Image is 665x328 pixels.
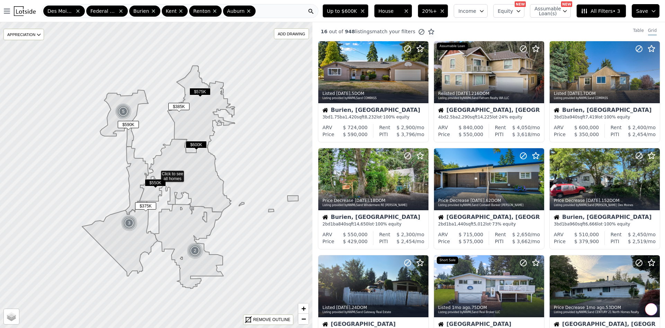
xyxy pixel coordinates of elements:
span: $ 2,519 [628,239,646,244]
span: $ 4,050 [512,125,531,130]
div: Listing provided by NWMLS and COMPASS [322,96,425,100]
span: Auburn [227,8,245,15]
div: $600K [186,141,207,151]
span: 948 [343,29,355,34]
span: Assumable Loan(s) [534,6,557,16]
div: Listed , 5 DOM [322,91,425,96]
button: 20%+ [418,4,449,18]
div: /mo [504,131,540,138]
span: $600K [186,141,207,148]
span: $ 2,650 [512,232,531,237]
div: ARV [438,124,448,131]
span: match your filters [372,28,415,35]
span: $ 379,900 [574,239,599,244]
img: House [322,107,328,113]
span: $ 550,000 [459,132,483,137]
div: /mo [506,124,540,131]
span: $ 3,796 [397,132,415,137]
div: Price [322,131,334,138]
img: House [554,107,559,113]
span: $ 2,300 [397,232,415,237]
div: PITI [495,131,504,138]
span: $ 840,000 [459,125,483,130]
button: Income [454,4,488,18]
time: 2025-09-25 00:00 [336,91,351,96]
div: /mo [619,131,656,138]
div: Price [554,131,566,138]
span: 5,012 [473,222,485,227]
span: $ 2,454 [628,132,646,137]
div: 4 bd 2.5 ba sqft lot · 24% equity [438,114,540,120]
button: All Filters• 3 [576,4,626,18]
div: REMOVE OUTLINE [253,317,290,323]
div: Burien, [GEOGRAPHIC_DATA] [554,214,656,221]
div: $590K [118,121,139,131]
span: Up to $600K [327,8,357,15]
div: out of listings [312,28,435,35]
span: 940 [570,115,578,119]
span: 840 [338,222,346,227]
span: $ 590,000 [343,132,367,137]
span: Save [636,8,648,15]
span: $ 3,618 [512,132,531,137]
div: /mo [388,238,424,245]
button: Save [632,4,659,18]
img: g1.png [187,242,204,259]
div: ARV [438,231,448,238]
div: Short Sale [437,257,458,264]
div: Listing provided by NWMLS and Fathom Realty WA LLC [438,96,541,100]
div: APPRECIATION [3,29,44,40]
img: g1.png [115,103,132,120]
div: ARV [322,124,332,131]
div: Listing provided by NWMLS and [PERSON_NAME] Des Moines [554,203,656,207]
a: Listed [DATE],5DOMListing provided byNWMLSand COMPASSHouseBurien, [GEOGRAPHIC_DATA]3bd1.75ba1,420... [318,41,428,142]
div: PITI [611,238,619,245]
div: Rent [379,124,390,131]
span: $590K [118,121,139,128]
time: 2025-09-23 22:07 [456,91,470,96]
span: 20%+ [422,8,437,15]
div: [GEOGRAPHIC_DATA], [GEOGRAPHIC_DATA] [438,214,540,221]
div: /mo [506,231,540,238]
img: House [322,321,328,327]
div: Grid [648,28,657,35]
div: /mo [622,231,656,238]
div: 2 bd 1 ba sqft lot · 100% equity [322,221,424,227]
span: $ 715,000 [459,232,483,237]
div: 2 [187,242,203,259]
div: Rent [495,231,506,238]
div: Listing provided by NWMLS and Gateway Real Estate [322,310,425,314]
div: 5 [115,103,132,120]
span: All Filters • 3 [581,8,620,15]
div: /mo [622,124,656,131]
div: Rent [495,124,506,131]
div: $385K [168,103,189,113]
span: House [379,8,401,15]
span: 6,666 [585,222,597,227]
span: $ 724,000 [343,125,367,130]
span: Income [458,8,476,15]
span: $ 2,900 [397,125,415,130]
img: House [438,321,444,327]
span: 960 [570,222,578,227]
div: Price [322,238,334,245]
img: House [438,214,444,220]
div: 3 [121,215,138,231]
span: 14,225 [478,115,492,119]
img: House [322,214,328,220]
button: House [374,4,412,18]
div: Rent [379,231,390,238]
a: Price Decrease [DATE],62DOMListing provided byNWMLSand Coldwell Banker [PERSON_NAME]House[GEOGRAP... [434,148,544,249]
div: 3 bd 1 ba sqft lot · 100% equity [554,114,656,120]
div: NEW [515,1,526,7]
div: ARV [322,231,332,238]
div: 3 bd 1.75 ba sqft lot · 100% equity [322,114,424,120]
span: − [301,314,306,323]
div: $575K [189,88,211,98]
div: Listed , 24 DOM [322,305,425,310]
time: 2025-09-06 00:00 [336,305,351,310]
span: 16 [321,29,327,34]
div: /mo [619,238,656,245]
div: $375K [135,202,156,212]
button: Up to $600K [322,4,369,18]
